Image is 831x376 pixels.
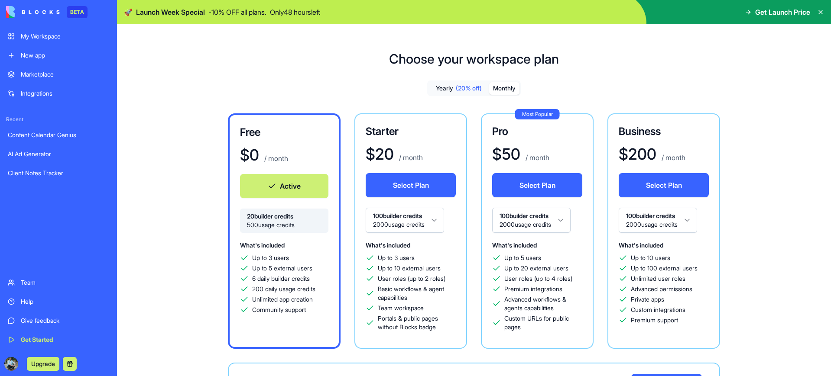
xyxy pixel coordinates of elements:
p: / month [397,152,423,163]
span: Unlimited app creation [252,295,313,304]
a: Client Notes Tracker [3,164,114,182]
span: Custom integrations [631,305,685,314]
span: Up to 5 external users [252,264,312,273]
span: Search for help [18,192,70,201]
img: ACg8ocJNHXTW_YLYpUavmfs3syqsdHTtPnhfTho5TN6JEWypo_6Vv8rXJA=s96-c [4,357,18,371]
a: Marketplace [3,66,114,83]
h1: $ 0 [240,146,259,164]
a: Upgrade [27,359,59,368]
a: New app [3,47,114,64]
a: BETA [6,6,88,18]
span: Portals & public pages without Blocks badge [378,314,456,331]
span: 500 usage credits [247,221,321,229]
span: Advanced workflows & agents capabilities [504,295,582,312]
span: 🚀 [124,7,133,17]
h3: Pro [492,125,582,138]
img: Profile image for Shelly [101,14,119,31]
div: Client Notes Tracker [8,169,109,177]
span: What's included [619,241,663,249]
span: Advanced permissions [631,285,692,293]
div: Send us a messageWe typically reply within 3 hours [9,102,165,135]
a: Team [3,274,114,291]
span: Premium integrations [504,285,562,293]
div: Close [149,14,165,29]
button: Select Plan [619,173,709,197]
div: My Workspace [21,32,109,41]
button: Select Plan [366,173,456,197]
button: Help [116,270,173,305]
div: Integrations [21,89,109,98]
p: Only 48 hours left [270,7,320,17]
button: Select Plan [492,173,582,197]
span: Up to 3 users [378,254,415,262]
div: FAQ [13,208,161,224]
p: / month [524,152,549,163]
span: Up to 10 external users [378,264,441,273]
div: AI Ad Generator [8,150,109,158]
div: BETA [67,6,88,18]
span: Home [19,292,39,298]
a: Content Calendar Genius [3,126,114,144]
span: (20% off) [456,84,482,93]
div: Marketplace [21,70,109,79]
span: Custom URLs for public pages [504,314,582,331]
h3: Free [240,125,328,139]
button: Active [240,174,328,198]
a: Integrations [3,85,114,102]
div: We typically reply within 3 hours [18,119,145,128]
span: User roles (up to 4 roles) [504,274,572,283]
span: Basic workflows & agent capabilities [378,285,456,302]
div: Tickets [13,159,161,175]
span: Recent [3,116,114,123]
div: Help [21,297,109,306]
div: Most Popular [515,109,560,119]
span: Up to 10 users [631,254,670,262]
span: User roles (up to 2 roles) [378,274,445,283]
span: Up to 3 users [252,254,289,262]
div: Create a ticket [18,147,156,156]
p: Hi [PERSON_NAME] [17,61,156,76]
h1: $ 50 [492,145,520,163]
span: Unlimited user roles [631,274,685,283]
button: Upgrade [27,357,59,371]
img: Profile image for Michal [118,14,135,31]
span: Up to 5 users [504,254,541,262]
div: FAQ [18,212,145,221]
span: What's included [492,241,537,249]
span: Premium support [631,316,678,325]
span: Private apps [631,295,664,304]
h1: Choose your workspace plan [389,51,559,67]
h3: Starter [366,125,456,138]
span: Messages [72,292,102,298]
span: Get Launch Price [755,7,810,17]
span: 6 daily builder credits [252,274,310,283]
span: Community support [252,305,306,314]
p: / month [660,152,685,163]
a: Give feedback [3,312,114,329]
div: Team [21,278,109,287]
span: What's included [366,241,410,249]
span: Up to 20 external users [504,264,568,273]
span: Launch Week Special [136,7,205,17]
a: Help [3,293,114,310]
h1: $ 200 [619,145,656,163]
a: AI Ad Generator [3,145,114,163]
button: Monthly [489,82,519,95]
p: / month [263,153,288,164]
p: How can we help? [17,76,156,91]
span: Up to 100 external users [631,264,698,273]
h1: $ 20 [366,145,394,163]
a: Get Started [3,331,114,348]
div: Tickets [18,163,145,172]
span: Help [137,292,151,298]
span: Team workspace [378,304,424,312]
span: What's included [240,241,285,249]
span: 200 daily usage credits [252,285,315,293]
div: Send us a message [18,109,145,119]
h3: Business [619,125,709,138]
button: Yearly [428,82,489,95]
span: 20 builder credits [247,212,321,221]
button: Search for help [13,187,161,205]
div: Get Started [21,335,109,344]
p: - 10 % OFF all plans. [208,7,266,17]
